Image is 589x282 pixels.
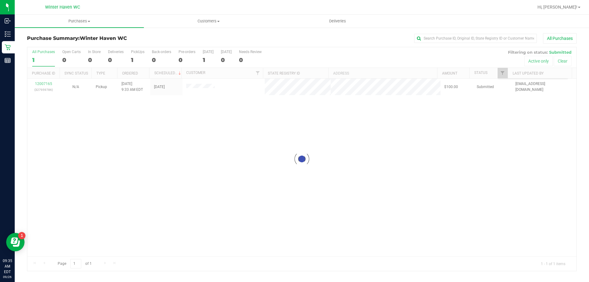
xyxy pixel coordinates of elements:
span: Winter Haven WC [45,5,80,10]
span: Purchases [15,18,144,24]
button: All Purchases [543,33,577,44]
p: 09:35 AM EDT [3,258,12,275]
input: Search Purchase ID, Original ID, State Registry ID or Customer Name... [414,34,537,43]
span: Customers [144,18,273,24]
span: Deliveries [321,18,354,24]
inline-svg: Retail [5,44,11,50]
iframe: Resource center [6,233,25,251]
inline-svg: Inbound [5,18,11,24]
a: Purchases [15,15,144,28]
h3: Purchase Summary: [27,36,210,41]
span: Hi, [PERSON_NAME]! [537,5,577,10]
a: Customers [144,15,273,28]
p: 09/26 [3,275,12,279]
inline-svg: Inventory [5,31,11,37]
iframe: Resource center unread badge [18,232,25,239]
inline-svg: Reports [5,57,11,64]
a: Deliveries [273,15,402,28]
span: Winter Haven WC [80,35,127,41]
